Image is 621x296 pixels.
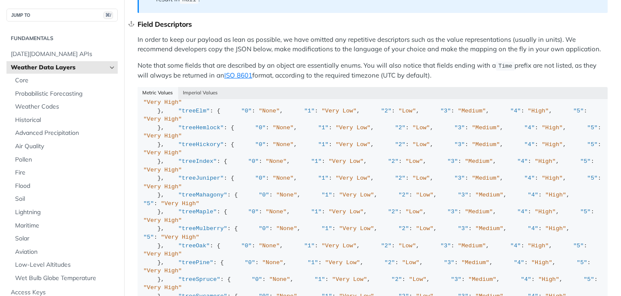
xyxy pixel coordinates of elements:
[255,125,266,131] span: "0"
[241,108,251,114] span: "0"
[398,108,416,114] span: "Low"
[524,141,535,148] span: "4"
[573,108,583,114] span: "5"
[11,74,118,87] a: Core
[455,125,465,131] span: "3"
[245,259,255,266] span: "0"
[144,184,182,190] span: "Very High"
[416,225,434,232] span: "Low"
[138,35,608,54] p: In order to keep our payload as lean as possible, we have omitted any repetitive descriptors such...
[304,243,314,249] span: "1"
[329,158,364,165] span: "Very Low"
[144,133,182,139] span: "Very High"
[381,108,392,114] span: "2"
[15,116,116,125] span: Historical
[179,209,217,215] span: "treeMaple"
[11,140,118,153] a: Air Quality
[11,272,118,285] a: Wet Bulb Globe Temperature
[11,193,118,206] a: Soil
[412,125,430,131] span: "Low"
[276,225,297,232] span: "None"
[11,166,118,179] a: Fire
[15,156,116,164] span: Pollen
[535,209,556,215] span: "High"
[577,259,587,266] span: "5"
[535,158,556,165] span: "High"
[144,150,182,156] span: "Very High"
[11,127,118,140] a: Advanced Precipitation
[144,251,182,257] span: "Very High"
[15,182,116,190] span: Flood
[259,192,269,198] span: "0"
[6,9,118,22] button: JUMP TO⌘/
[259,108,280,114] span: "None"
[395,141,405,148] span: "2"
[381,243,392,249] span: "2"
[11,232,118,245] a: Solar
[472,125,500,131] span: "Medium"
[255,141,266,148] span: "0"
[11,100,118,113] a: Weather Codes
[395,125,405,131] span: "2"
[475,192,503,198] span: "Medium"
[517,209,528,215] span: "4"
[311,158,321,165] span: "1"
[339,225,374,232] span: "Very Low"
[510,108,521,114] span: "4"
[11,63,107,72] span: Weather Data Layers
[447,158,458,165] span: "3"
[15,208,116,217] span: Lightning
[6,48,118,61] a: [DATE][DOMAIN_NAME] APIs
[402,259,420,266] span: "Low"
[531,259,552,266] span: "High"
[388,209,398,215] span: "2"
[11,114,118,127] a: Historical
[15,90,116,98] span: Probabilistic Forecasting
[255,175,266,181] span: "0"
[444,259,454,266] span: "3"
[6,34,118,42] h2: Fundamentals
[322,243,357,249] span: "Very Low"
[11,259,118,271] a: Low-Level Altitudes
[15,142,116,151] span: Air Quality
[472,141,500,148] span: "Medium"
[398,192,409,198] span: "2"
[179,243,210,249] span: "treeOak"
[179,158,217,165] span: "treeIndex"
[179,108,210,114] span: "treeElm"
[388,158,398,165] span: "2"
[587,125,598,131] span: "5"
[583,276,594,283] span: "5"
[248,209,259,215] span: "0"
[318,125,329,131] span: "1"
[273,125,294,131] span: "None"
[259,225,269,232] span: "0"
[545,192,566,198] span: "High"
[318,141,329,148] span: "1"
[329,209,364,215] span: "Very Low"
[580,209,590,215] span: "5"
[542,175,563,181] span: "High"
[322,225,332,232] span: "1"
[392,276,402,283] span: "2"
[15,261,116,269] span: Low-Level Altitudes
[385,259,395,266] span: "2"
[458,192,468,198] span: "3"
[15,76,116,85] span: Core
[465,158,493,165] span: "Medium"
[336,141,370,148] span: "Very Low"
[128,16,135,32] a: Skip link to Field Descriptors
[528,108,549,114] span: "High"
[587,175,598,181] span: "5"
[455,175,465,181] span: "3"
[514,259,524,266] span: "4"
[580,158,590,165] span: "5"
[524,175,535,181] span: "4"
[542,125,563,131] span: "High"
[103,12,113,19] span: ⌘/
[315,276,325,283] span: "1"
[336,125,370,131] span: "Very Low"
[412,141,430,148] span: "Low"
[545,225,566,232] span: "High"
[11,50,116,59] span: [DATE][DOMAIN_NAME] APIs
